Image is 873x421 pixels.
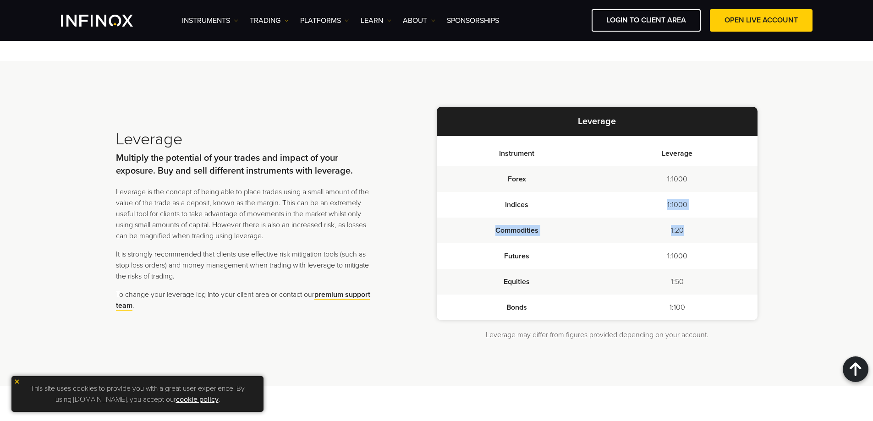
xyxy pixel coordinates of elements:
th: Leverage [597,136,758,166]
a: premium support team [116,290,370,311]
img: yellow close icon [14,378,20,385]
a: ABOUT [403,15,435,26]
td: Equities [437,269,597,295]
p: To change your leverage log into your client area or contact our . [116,289,373,311]
a: TRADING [250,15,289,26]
td: Indices [437,192,597,218]
p: It is strongly recommended that clients use effective risk mitigation tools (such as stop loss or... [116,249,373,282]
h2: Leverage [116,129,373,149]
td: 1:1000 [597,166,758,192]
p: Leverage is the concept of being able to place trades using a small amount of the value of the tr... [116,186,373,241]
td: Futures [437,243,597,269]
a: cookie policy [176,395,219,404]
td: Commodities [437,218,597,243]
strong: Multiply the potential of your trades and impact of your exposure. Buy and sell different instrum... [116,153,353,176]
th: Instrument [437,136,597,166]
a: INFINOX Logo [61,15,154,27]
td: 1:20 [597,218,758,243]
a: OPEN LIVE ACCOUNT [710,9,813,32]
td: 1:1000 [597,192,758,218]
td: 1:100 [597,295,758,320]
a: LOGIN TO CLIENT AREA [592,9,701,32]
a: Instruments [182,15,238,26]
td: Forex [437,166,597,192]
p: Leverage may differ from figures provided depending on your account. [439,329,755,340]
td: 1:50 [597,269,758,295]
p: This site uses cookies to provide you with a great user experience. By using [DOMAIN_NAME], you a... [16,381,259,407]
a: Learn [361,15,391,26]
td: 1:1000 [597,243,758,269]
a: PLATFORMS [300,15,349,26]
a: SPONSORSHIPS [447,15,499,26]
td: Bonds [437,295,597,320]
strong: Leverage [578,116,616,127]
